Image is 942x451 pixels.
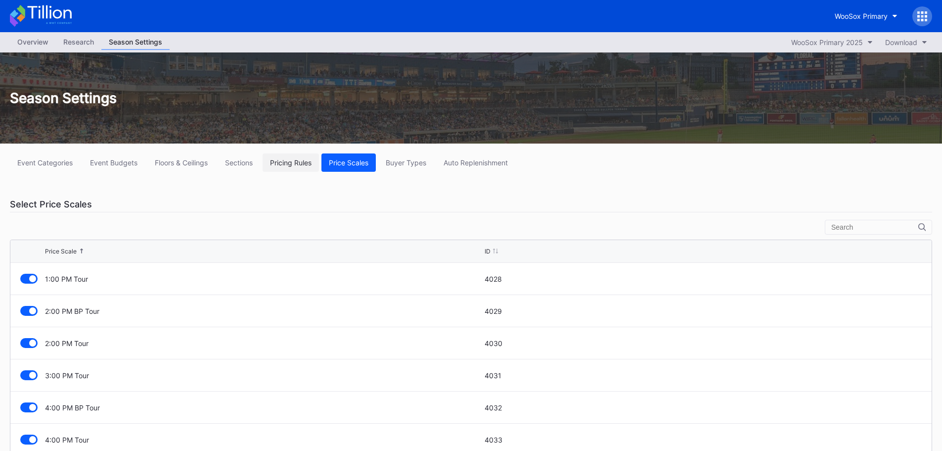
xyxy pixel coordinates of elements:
div: WooSox Primary [835,12,888,20]
div: 2:00 PM BP Tour [45,307,482,315]
div: WooSox Primary 2025 [791,38,863,47]
div: Buyer Types [386,158,426,167]
button: Pricing Rules [263,153,319,172]
div: ID [485,248,491,255]
div: Sections [225,158,253,167]
button: Sections [218,153,260,172]
div: 1:00 PM Tour [45,275,482,283]
div: Price Scales [329,158,368,167]
button: WooSox Primary [827,7,905,25]
div: 4030 [485,339,922,348]
a: Overview [10,35,56,50]
div: 4:00 PM Tour [45,436,482,444]
div: 4033 [485,436,922,444]
button: WooSox Primary 2025 [786,36,878,49]
button: Event Budgets [83,153,145,172]
div: 3:00 PM Tour [45,371,482,380]
div: 2:00 PM Tour [45,339,482,348]
div: Download [885,38,917,47]
button: Price Scales [321,153,376,172]
div: Event Budgets [90,158,137,167]
div: Floors & Ceilings [155,158,208,167]
div: 4032 [485,403,922,412]
button: Download [880,36,932,49]
div: Pricing Rules [270,158,312,167]
button: Floors & Ceilings [147,153,215,172]
div: 4031 [485,371,922,380]
div: Event Categories [17,158,73,167]
div: Overview [10,35,56,49]
a: Research [56,35,101,50]
a: Season Settings [101,35,170,50]
button: Buyer Types [378,153,434,172]
div: 4:00 PM BP Tour [45,403,482,412]
button: Event Categories [10,153,80,172]
div: Select Price Scales [10,197,932,212]
input: Search [831,223,918,231]
div: 4028 [485,275,922,283]
button: Auto Replenishment [436,153,515,172]
div: Auto Replenishment [444,158,508,167]
div: Price Scale [45,248,77,255]
div: 4029 [485,307,922,315]
div: Research [56,35,101,49]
